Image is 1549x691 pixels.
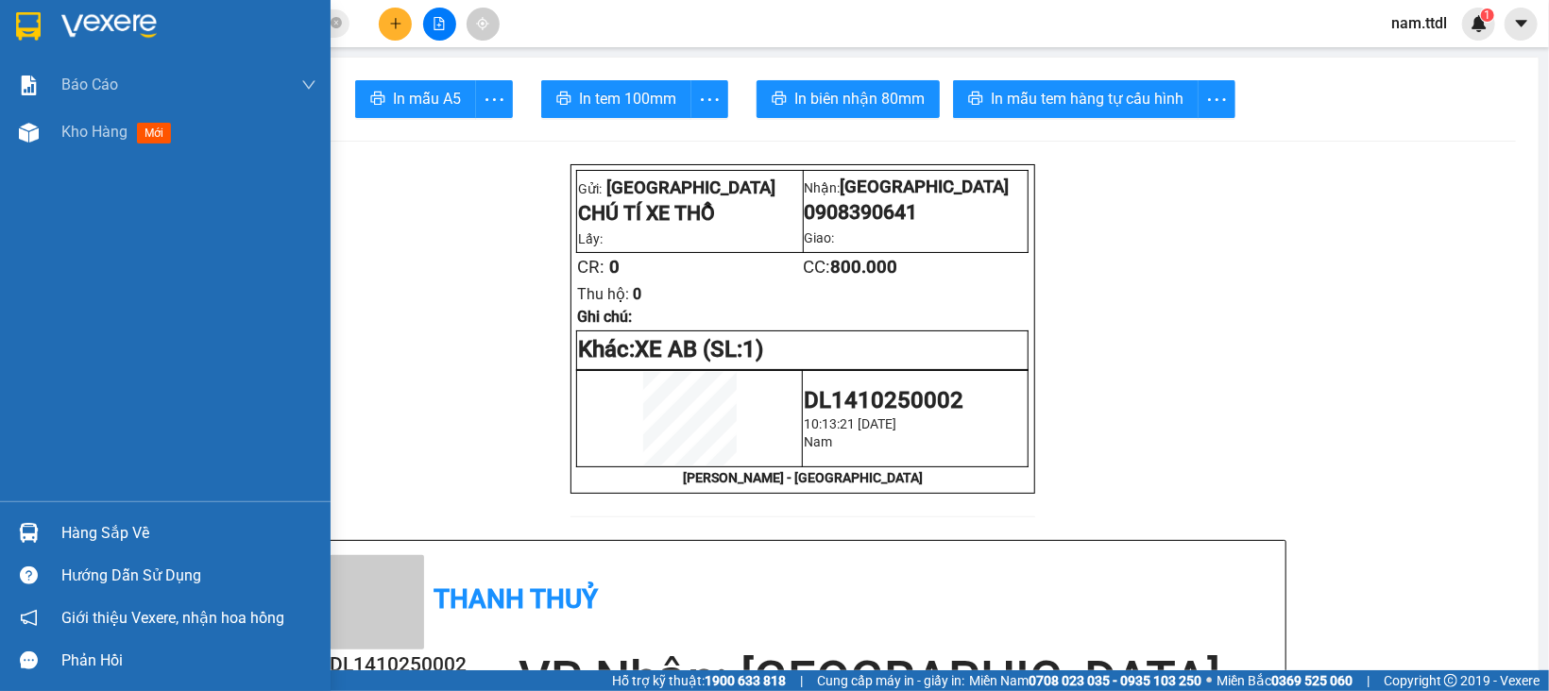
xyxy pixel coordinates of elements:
[830,257,897,278] span: 800.000
[577,285,629,303] span: Thu hộ:
[1481,8,1494,22] sup: 1
[331,17,342,28] span: close-circle
[578,175,801,198] p: Gửi:
[1029,673,1201,688] strong: 0708 023 035 - 0935 103 250
[330,649,471,681] h2: DL1410250002
[635,336,763,362] span: XE AB (SL:
[221,16,413,59] div: [GEOGRAPHIC_DATA]
[331,15,342,33] span: close-circle
[16,16,208,59] div: [GEOGRAPHIC_DATA]
[221,59,413,85] div: 0908390641
[991,87,1183,110] span: In mẫu tem hàng tự cấu hình
[691,88,727,111] span: more
[19,523,39,543] img: warehouse-icon
[137,123,171,143] span: mới
[577,308,632,326] span: Ghi chú:
[805,230,835,245] span: Giao:
[841,177,1010,197] span: [GEOGRAPHIC_DATA]
[968,91,983,109] span: printer
[1199,88,1234,111] span: more
[1198,80,1235,118] button: more
[355,80,476,118] button: printerIn mẫu A5
[61,73,118,96] span: Báo cáo
[804,387,963,413] span: DL1410250002
[475,80,513,118] button: more
[612,670,786,691] span: Hỗ trợ kỹ thuật:
[61,519,316,548] div: Hàng sắp về
[1513,15,1530,32] span: caret-down
[16,59,208,81] div: CHÚ TÍ XE THỒ
[20,609,38,627] span: notification
[606,177,775,198] span: [GEOGRAPHIC_DATA]
[379,8,412,41] button: plus
[61,123,128,141] span: Kho hàng
[221,16,266,36] span: Nhận:
[393,87,461,110] span: In mẫu A5
[579,87,676,110] span: In tem 100mm
[370,91,385,109] span: printer
[969,670,1201,691] span: Miền Nam
[1217,670,1353,691] span: Miền Bắc
[423,8,456,41] button: file-add
[1484,8,1490,22] span: 1
[609,257,620,278] span: 0
[805,177,1028,197] p: Nhận:
[541,80,691,118] button: printerIn tem 100mm
[433,17,446,30] span: file-add
[1471,15,1488,32] img: icon-new-feature
[1367,670,1370,691] span: |
[476,88,512,111] span: more
[301,77,316,93] span: down
[578,336,635,362] span: Khác:
[16,134,413,158] div: Tên hàng: XE AB ( : 1 )
[690,80,728,118] button: more
[817,670,964,691] span: Cung cấp máy in - giấy in:
[742,336,763,362] span: 1)
[19,123,39,143] img: warehouse-icon
[794,87,925,110] span: In biên nhận 80mm
[61,606,284,630] span: Giới thiệu Vexere, nhận hoa hồng
[218,96,415,123] div: 800.000
[953,80,1199,118] button: printerIn mẫu tem hàng tự cấu hình
[578,231,603,246] span: Lấy:
[16,12,41,41] img: logo-vxr
[467,8,500,41] button: aim
[578,201,715,225] span: CHÚ TÍ XE THỒ
[804,416,896,431] span: 10:13:21 [DATE]
[20,566,38,584] span: question-circle
[61,647,316,675] div: Phản hồi
[1376,11,1462,35] span: nam.ttdl
[389,17,402,30] span: plus
[1444,674,1457,687] span: copyright
[218,101,245,121] span: CC :
[185,132,211,159] span: SL
[805,200,918,224] span: 0908390641
[20,651,38,669] span: message
[705,673,786,688] strong: 1900 633 818
[683,470,923,485] strong: [PERSON_NAME] - [GEOGRAPHIC_DATA]
[61,562,316,590] div: Hướng dẫn sử dụng
[633,285,641,303] span: 0
[556,91,571,109] span: printer
[1271,673,1353,688] strong: 0369 525 060
[803,257,897,278] span: CC:
[1206,677,1212,684] span: ⚪️
[476,17,489,30] span: aim
[16,16,45,36] span: Gửi:
[800,670,803,691] span: |
[772,91,787,109] span: printer
[19,76,39,95] img: solution-icon
[434,583,598,615] b: Thanh Thuỷ
[577,257,604,278] span: CR:
[804,434,832,449] span: Nam
[757,80,940,118] button: printerIn biên nhận 80mm
[1505,8,1538,41] button: caret-down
